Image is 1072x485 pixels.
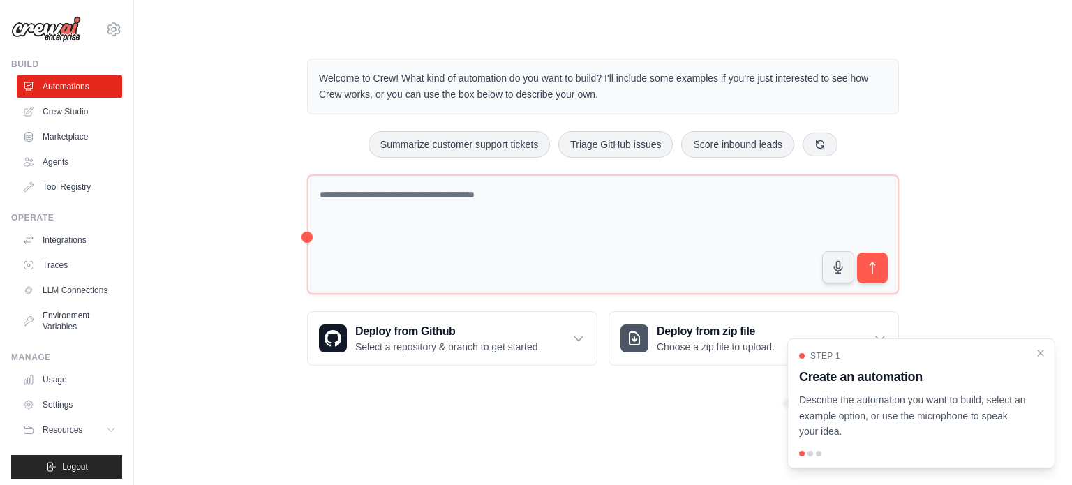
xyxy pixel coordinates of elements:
button: Close walkthrough [1035,348,1046,359]
a: Crew Studio [17,100,122,123]
a: Marketplace [17,126,122,148]
div: Operate [11,212,122,223]
p: Describe the automation you want to build, select an example option, or use the microphone to spe... [799,392,1027,440]
a: Environment Variables [17,304,122,338]
a: Settings [17,394,122,416]
button: Logout [11,455,122,479]
a: Usage [17,368,122,391]
iframe: Chat Widget [1002,418,1072,485]
h3: Create an automation [799,367,1027,387]
p: Select a repository & branch to get started. [355,340,540,354]
a: LLM Connections [17,279,122,301]
button: Score inbound leads [681,131,794,158]
img: Logo [11,16,81,43]
a: Traces [17,254,122,276]
div: Build [11,59,122,70]
h3: Deploy from zip file [657,323,775,340]
span: Resources [43,424,82,435]
div: Manage [11,352,122,363]
button: Triage GitHub issues [558,131,673,158]
p: Welcome to Crew! What kind of automation do you want to build? I'll include some examples if you'... [319,70,887,103]
h3: Deploy from Github [355,323,540,340]
a: Tool Registry [17,176,122,198]
span: Logout [62,461,88,472]
button: Summarize customer support tickets [368,131,550,158]
a: Agents [17,151,122,173]
a: Integrations [17,229,122,251]
span: Step 1 [810,350,840,361]
a: Automations [17,75,122,98]
button: Resources [17,419,122,441]
p: Choose a zip file to upload. [657,340,775,354]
